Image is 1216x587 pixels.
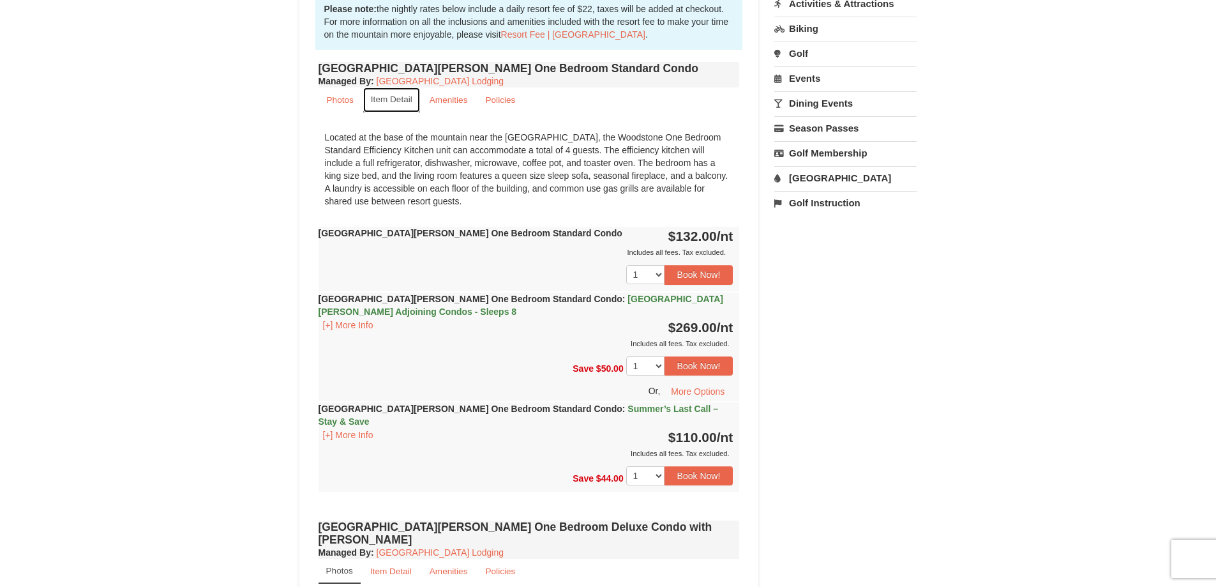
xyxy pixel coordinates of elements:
strong: [GEOGRAPHIC_DATA][PERSON_NAME] One Bedroom Standard Condo [319,228,622,238]
span: $269.00 [668,320,717,335]
strong: [GEOGRAPHIC_DATA][PERSON_NAME] One Bedroom Standard Condo [319,294,723,317]
div: Includes all fees. Tax excluded. [319,246,733,259]
span: Save [573,363,594,373]
a: Policies [477,88,523,112]
small: Photos [327,95,354,105]
small: Amenities [430,567,468,576]
div: Located at the base of the mountain near the [GEOGRAPHIC_DATA], the Woodstone One Bedroom Standar... [319,125,740,214]
a: Photos [319,88,362,112]
a: Item Detail [363,88,420,112]
small: Item Detail [370,567,412,576]
button: [+] More Info [319,428,378,442]
a: Photos [319,559,361,584]
a: [GEOGRAPHIC_DATA] Lodging [377,76,504,86]
a: Policies [477,559,523,584]
small: Policies [485,95,515,105]
div: Includes all fees. Tax excluded. [319,337,733,350]
small: Item Detail [371,95,412,104]
a: Item Detail [362,559,420,584]
a: Dining Events [774,91,917,115]
a: Events [774,66,917,90]
small: Amenities [430,95,468,105]
h4: [GEOGRAPHIC_DATA][PERSON_NAME] One Bedroom Standard Condo [319,62,740,75]
span: Save [573,473,594,484]
button: Book Now! [664,356,733,376]
a: Golf Membership [774,141,917,165]
button: More Options [663,382,733,401]
span: $44.00 [596,473,624,484]
span: /nt [717,229,733,243]
strong: : [319,76,374,86]
div: Includes all fees. Tax excluded. [319,447,733,460]
span: [GEOGRAPHIC_DATA][PERSON_NAME] Adjoining Condos - Sleeps 8 [319,294,723,317]
small: Photos [326,566,353,576]
a: Golf Instruction [774,191,917,215]
span: Managed By [319,547,371,558]
h4: [GEOGRAPHIC_DATA][PERSON_NAME] One Bedroom Deluxe Condo with [PERSON_NAME] [319,521,740,546]
a: Biking [774,17,917,40]
a: Amenities [421,88,476,112]
a: Resort Fee | [GEOGRAPHIC_DATA] [501,29,645,40]
a: Golf [774,42,917,65]
span: : [622,404,626,414]
a: [GEOGRAPHIC_DATA] [774,166,917,190]
button: Book Now! [664,466,733,485]
button: [+] More Info [319,318,378,332]
span: /nt [717,320,733,335]
a: [GEOGRAPHIC_DATA] Lodging [377,547,504,558]
strong: [GEOGRAPHIC_DATA][PERSON_NAME] One Bedroom Standard Condo [319,404,718,427]
button: Book Now! [664,265,733,284]
strong: Please note: [324,4,377,14]
strong: : [319,547,374,558]
a: Season Passes [774,116,917,140]
span: Summer’s Last Call – Stay & Save [319,404,718,427]
span: $110.00 [668,430,717,445]
small: Policies [485,567,515,576]
span: : [622,294,626,304]
span: $50.00 [596,363,624,373]
a: Amenities [421,559,476,584]
span: /nt [717,430,733,445]
span: Managed By [319,76,371,86]
strong: $132.00 [668,229,733,243]
span: Or, [649,386,661,396]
